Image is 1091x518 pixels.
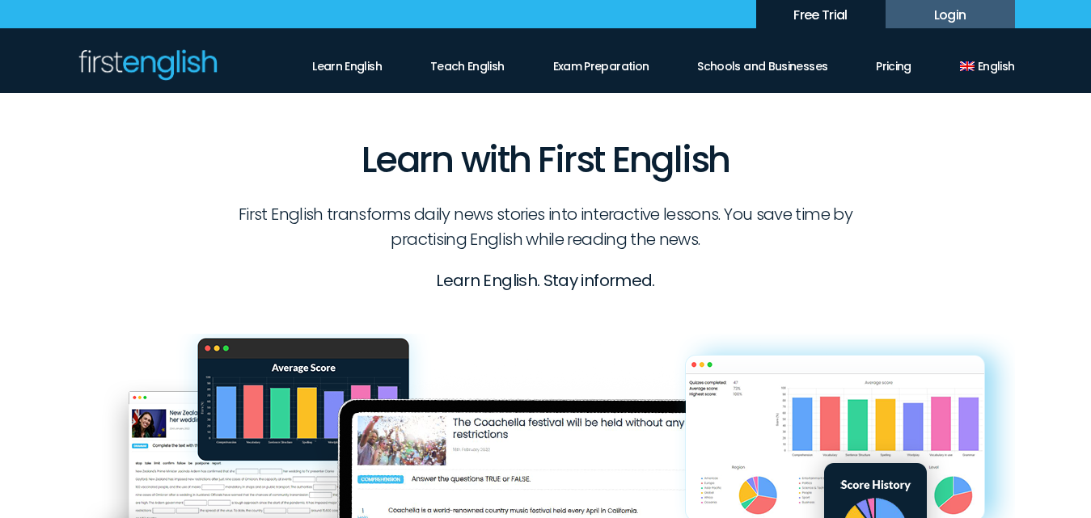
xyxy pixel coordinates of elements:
[697,48,827,75] a: Schools and Businesses
[430,48,505,75] a: Teach English
[224,202,867,252] p: First English transforms daily news stories into interactive lessons. You save time by practising...
[77,93,1015,186] h1: Learn with First English
[553,48,649,75] a: Exam Preparation
[960,48,1015,75] a: English
[436,269,654,292] strong: Learn English. Stay informed.
[876,48,911,75] a: Pricing
[978,59,1015,74] span: English
[312,48,382,75] a: Learn English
